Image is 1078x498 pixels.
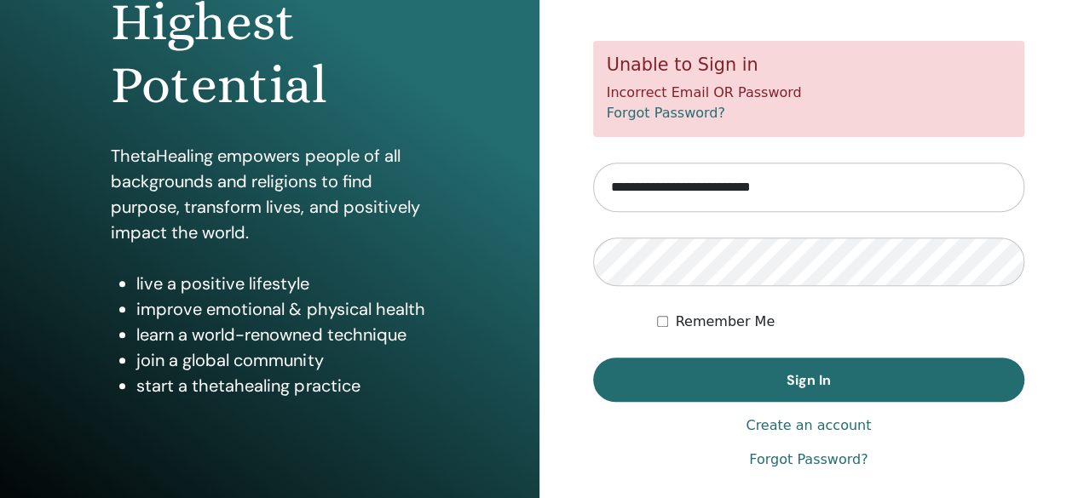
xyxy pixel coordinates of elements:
a: Forgot Password? [749,449,868,470]
a: Forgot Password? [607,105,725,121]
div: Keep me authenticated indefinitely or until I manually logout [657,312,1024,332]
li: improve emotional & physical health [136,296,428,322]
li: live a positive lifestyle [136,271,428,296]
a: Create an account [746,415,871,436]
div: Incorrect Email OR Password [593,41,1025,137]
label: Remember Me [675,312,775,332]
span: Sign In [787,371,831,389]
li: start a thetahealing practice [136,373,428,398]
button: Sign In [593,358,1025,402]
li: join a global community [136,347,428,373]
h5: Unable to Sign in [607,54,1012,76]
p: ThetaHealing empowers people of all backgrounds and religions to find purpose, transform lives, a... [111,143,428,245]
li: learn a world-renowned technique [136,322,428,347]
